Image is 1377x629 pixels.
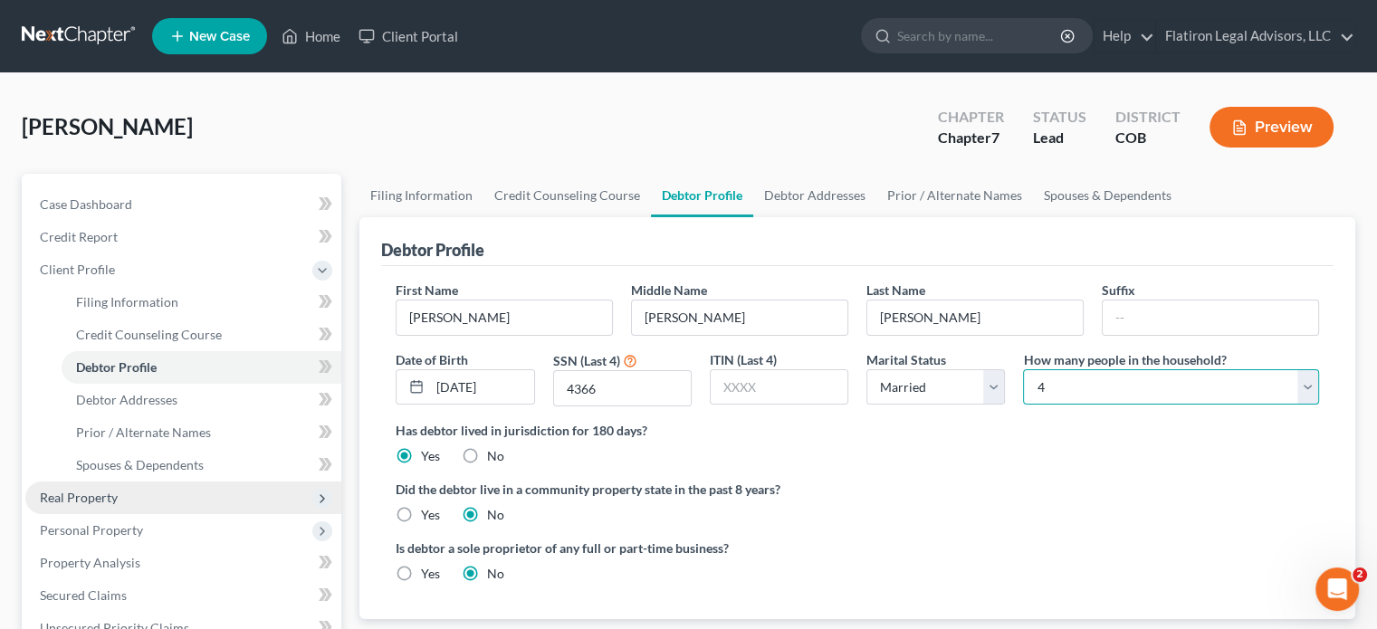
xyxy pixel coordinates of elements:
label: Last Name [866,281,925,300]
span: [PERSON_NAME] [22,113,193,139]
span: Client Profile [40,262,115,277]
label: Middle Name [631,281,707,300]
a: Home [273,20,349,52]
label: First Name [396,281,458,300]
div: Chapter [938,107,1004,128]
a: Client Portal [349,20,467,52]
span: New Case [189,30,250,43]
label: No [487,506,504,524]
label: SSN (Last 4) [553,351,620,370]
input: -- [867,300,1083,335]
input: -- [397,300,612,335]
label: Did the debtor live in a community property state in the past 8 years? [396,480,1319,499]
label: How many people in the household? [1023,350,1226,369]
a: Debtor Addresses [62,384,341,416]
input: -- [1103,300,1318,335]
a: Debtor Profile [651,174,753,217]
span: Credit Report [40,229,118,244]
a: Prior / Alternate Names [62,416,341,449]
a: Credit Counseling Course [62,319,341,351]
input: MM/DD/YYYY [430,370,533,405]
span: Personal Property [40,522,143,538]
span: 7 [991,129,999,146]
span: Spouses & Dependents [76,457,204,472]
div: Status [1033,107,1086,128]
a: Secured Claims [25,579,341,612]
a: Case Dashboard [25,188,341,221]
a: Debtor Profile [62,351,341,384]
span: Credit Counseling Course [76,327,222,342]
span: Property Analysis [40,555,140,570]
input: Search by name... [897,19,1063,52]
a: Spouses & Dependents [62,449,341,481]
label: Yes [421,447,440,465]
a: Flatiron Legal Advisors, LLC [1156,20,1354,52]
label: Has debtor lived in jurisdiction for 180 days? [396,421,1319,440]
label: ITIN (Last 4) [710,350,777,369]
a: Credit Report [25,221,341,253]
label: Date of Birth [396,350,468,369]
label: Is debtor a sole proprietor of any full or part-time business? [396,538,848,558]
div: COB [1115,128,1181,148]
div: Debtor Profile [381,239,484,261]
div: Chapter [938,128,1004,148]
span: Case Dashboard [40,196,132,212]
a: Spouses & Dependents [1033,174,1182,217]
button: Preview [1210,107,1334,148]
div: Lead [1033,128,1086,148]
label: Yes [421,565,440,583]
label: Marital Status [866,350,946,369]
span: Prior / Alternate Names [76,424,211,440]
iframe: Intercom live chat [1315,567,1359,611]
a: Property Analysis [25,547,341,579]
label: Suffix [1102,281,1135,300]
label: Yes [421,506,440,524]
a: Debtor Addresses [753,174,876,217]
span: Secured Claims [40,587,127,603]
div: District [1115,107,1181,128]
a: Help [1094,20,1154,52]
label: No [487,565,504,583]
input: M.I [632,300,847,335]
label: No [487,447,504,465]
span: Real Property [40,490,118,505]
span: Debtor Addresses [76,392,177,407]
span: 2 [1353,567,1367,582]
span: Filing Information [76,294,178,310]
a: Credit Counseling Course [483,174,651,217]
input: XXXX [711,370,847,405]
a: Filing Information [359,174,483,217]
input: XXXX [554,371,691,405]
span: Debtor Profile [76,359,157,375]
a: Prior / Alternate Names [876,174,1033,217]
a: Filing Information [62,286,341,319]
